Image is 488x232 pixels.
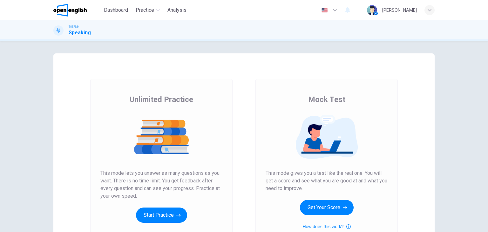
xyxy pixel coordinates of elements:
[308,94,345,105] span: Mock Test
[266,169,388,192] span: This mode gives you a test like the real one. You will get a score and see what you are good at a...
[367,5,377,15] img: Profile picture
[69,24,79,29] span: TOEFL®
[300,200,354,215] button: Get Your Score
[167,6,186,14] span: Analysis
[130,94,193,105] span: Unlimited Practice
[100,169,222,200] span: This mode lets you answer as many questions as you want. There is no time limit. You get feedback...
[101,4,131,16] button: Dashboard
[136,6,154,14] span: Practice
[165,4,189,16] button: Analysis
[302,223,350,230] button: How does this work?
[382,6,417,14] div: [PERSON_NAME]
[136,208,187,223] button: Start Practice
[69,29,91,37] h1: Speaking
[53,4,87,17] img: OpenEnglish logo
[53,4,101,17] a: OpenEnglish logo
[321,8,329,13] img: en
[133,4,162,16] button: Practice
[104,6,128,14] span: Dashboard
